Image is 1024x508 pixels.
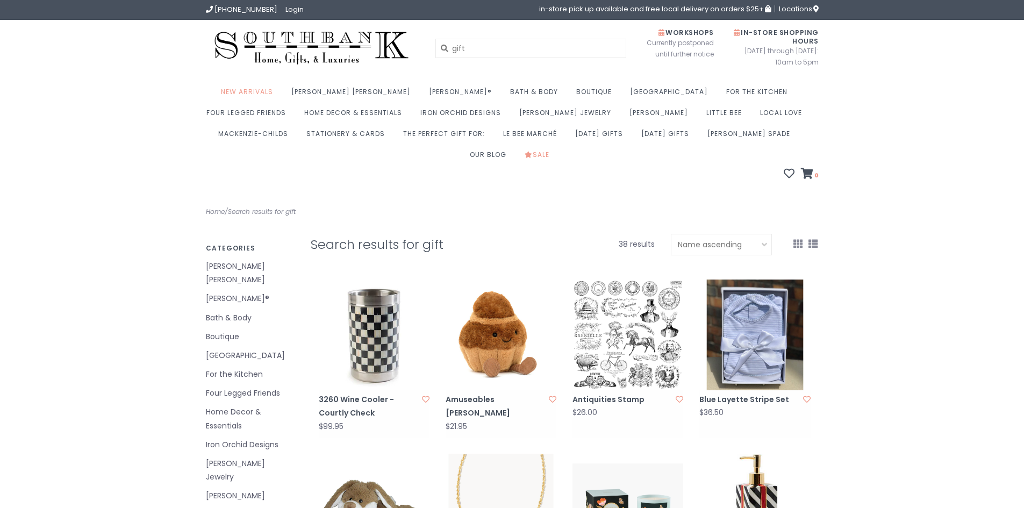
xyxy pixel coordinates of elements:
[779,4,819,14] span: Locations
[422,394,429,405] a: Add to wishlist
[206,349,295,362] a: [GEOGRAPHIC_DATA]
[801,169,819,180] a: 0
[539,5,771,12] span: in-store pick up available and free local delivery on orders $25+
[446,280,556,390] img: Jellycat Amuseables Brigitte Brioche
[470,147,512,168] a: Our Blog
[206,368,295,381] a: For the Kitchen
[734,28,819,46] span: In-Store Shopping Hours
[206,207,225,216] a: Home
[218,126,293,147] a: MacKenzie-Childs
[206,4,277,15] a: [PHONE_NUMBER]
[699,409,724,417] div: $36.50
[619,239,655,249] span: 38 results
[291,84,416,105] a: [PERSON_NAME] [PERSON_NAME]
[206,457,295,484] a: [PERSON_NAME] Jewelry
[206,387,295,400] a: Four Legged Friends
[519,105,617,126] a: [PERSON_NAME] Jewelry
[446,423,467,431] div: $21.95
[813,171,819,180] span: 0
[420,105,506,126] a: Iron Orchid Designs
[576,84,617,105] a: Boutique
[206,330,295,344] a: Boutique
[206,311,295,325] a: Bath & Body
[306,126,390,147] a: Stationery & Cards
[658,28,714,37] span: Workshops
[206,438,295,452] a: Iron Orchid Designs
[503,126,562,147] a: Le Bee Marché
[803,394,811,405] a: Add to wishlist
[760,105,807,126] a: Local Love
[319,280,429,390] img: MacKenzie-Childs 3260 Wine Cooler - Courtly Check
[633,37,714,60] span: Currently postponed until further notice
[572,393,672,406] a: Antiquities Stamp
[699,280,810,390] img: Little Bees Blue Layette Stripe Set
[630,84,713,105] a: [GEOGRAPHIC_DATA]
[319,423,343,431] div: $99.95
[214,4,277,15] span: [PHONE_NUMBER]
[549,394,556,405] a: Add to wishlist
[285,4,304,15] a: Login
[641,126,694,147] a: [DATE] Gifts
[726,84,793,105] a: For the Kitchen
[572,409,597,417] div: $26.00
[699,393,799,406] a: Blue Layette Stripe Set
[206,260,295,287] a: [PERSON_NAME] [PERSON_NAME]
[206,405,295,432] a: Home Decor & Essentials
[206,28,418,68] img: Southbank Gift Company -- Home, Gifts, and Luxuries
[446,393,546,420] a: Amuseables [PERSON_NAME]
[730,45,819,68] span: [DATE] through [DATE]: 10am to 5pm
[707,126,796,147] a: [PERSON_NAME] Spade
[572,280,683,390] img: Antiquities Stamp
[429,84,497,105] a: [PERSON_NAME]®
[775,5,819,12] a: Locations
[206,105,291,126] a: Four Legged Friends
[525,147,555,168] a: Sale
[221,84,278,105] a: New Arrivals
[304,105,407,126] a: Home Decor & Essentials
[575,126,628,147] a: [DATE] Gifts
[206,489,295,503] a: [PERSON_NAME]
[435,39,626,58] input: Let us help you search for the right gift!
[706,105,747,126] a: Little Bee
[228,207,296,216] a: Search results for gift
[676,394,683,405] a: Add to wishlist
[206,245,295,252] h3: Categories
[629,105,693,126] a: [PERSON_NAME]
[198,206,512,218] div: /
[510,84,563,105] a: Bath & Body
[403,126,490,147] a: The perfect gift for:
[206,292,295,305] a: [PERSON_NAME]®
[311,238,536,252] h1: Search results for gift
[319,393,419,420] a: 3260 Wine Cooler - Courtly Check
